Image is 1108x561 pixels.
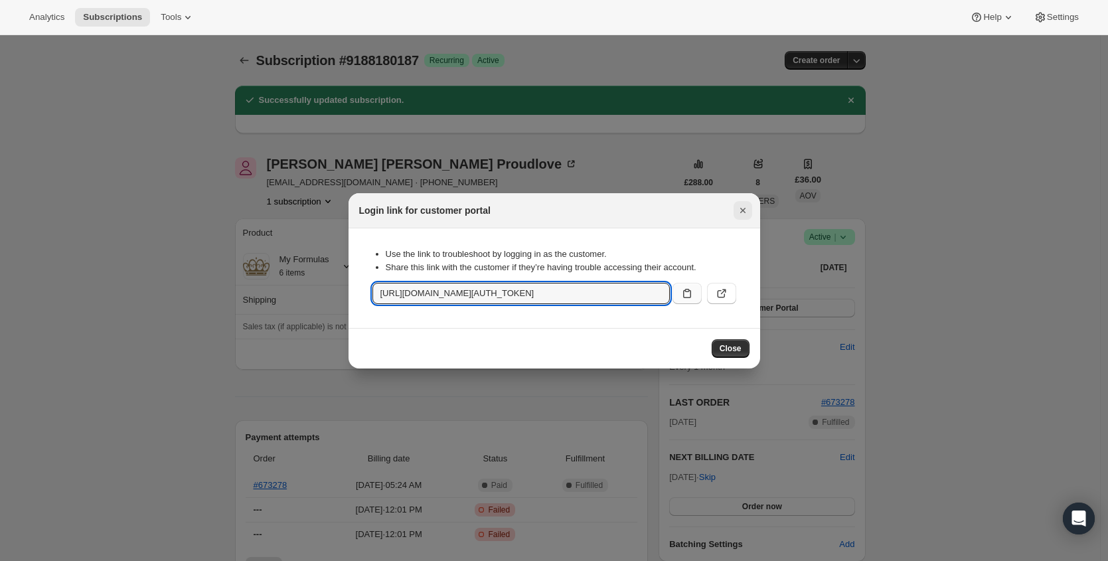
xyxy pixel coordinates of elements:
[1047,12,1079,23] span: Settings
[962,8,1022,27] button: Help
[983,12,1001,23] span: Help
[29,12,64,23] span: Analytics
[75,8,150,27] button: Subscriptions
[359,204,491,217] h2: Login link for customer portal
[1026,8,1087,27] button: Settings
[153,8,202,27] button: Tools
[734,201,752,220] button: Close
[386,248,736,261] li: Use the link to troubleshoot by logging in as the customer.
[161,12,181,23] span: Tools
[712,339,750,358] button: Close
[720,343,742,354] span: Close
[386,261,736,274] li: Share this link with the customer if they’re having trouble accessing their account.
[1063,503,1095,534] div: Open Intercom Messenger
[21,8,72,27] button: Analytics
[83,12,142,23] span: Subscriptions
